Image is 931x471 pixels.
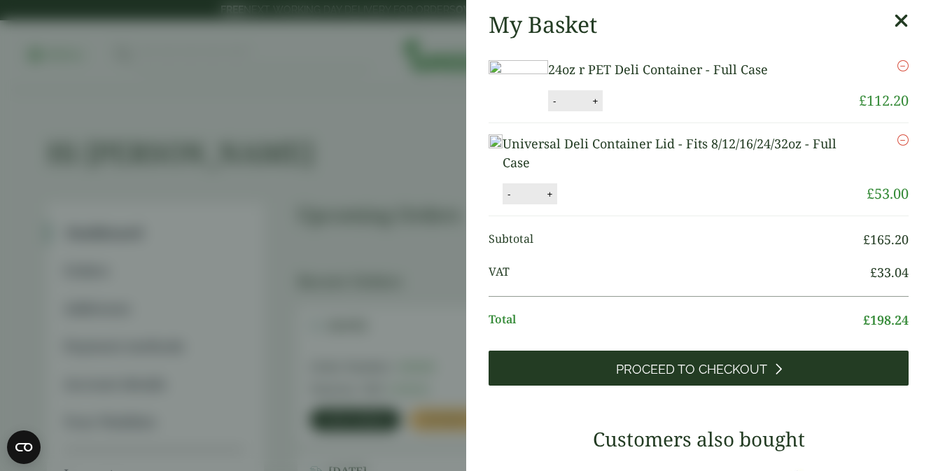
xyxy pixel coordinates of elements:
[863,231,870,248] span: £
[863,311,909,328] bdi: 198.24
[503,188,514,200] button: -
[489,311,863,330] span: Total
[867,184,874,203] span: £
[897,60,909,71] a: Remove this item
[489,428,909,451] h3: Customers also bought
[870,264,909,281] bdi: 33.04
[616,362,767,377] span: Proceed to Checkout
[548,61,768,78] a: 24oz r PET Deli Container - Full Case
[503,135,836,171] a: Universal Deli Container Lid - Fits 8/12/16/24/32oz - Full Case
[489,11,597,38] h2: My Basket
[897,134,909,146] a: Remove this item
[489,351,909,386] a: Proceed to Checkout
[7,430,41,464] button: Open CMP widget
[870,264,877,281] span: £
[867,184,909,203] bdi: 53.00
[549,95,560,107] button: -
[863,311,870,328] span: £
[542,188,556,200] button: +
[588,95,602,107] button: +
[489,263,870,282] span: VAT
[489,230,863,249] span: Subtotal
[863,231,909,248] bdi: 165.20
[859,91,867,110] span: £
[859,91,909,110] bdi: 112.20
